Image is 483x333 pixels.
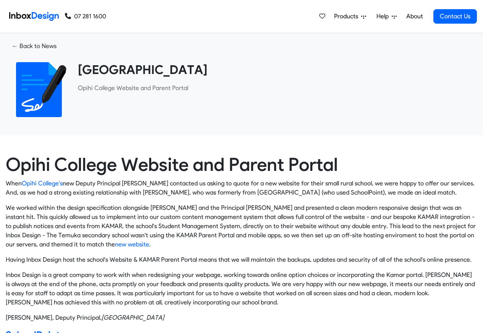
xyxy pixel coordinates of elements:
a: Opihi College's [22,180,63,187]
p: Inbox Design is a great company to work with when redesigning your webpage, working towards onlin... [6,270,477,307]
a: Contact Us [433,9,477,24]
footer: [PERSON_NAME], Deputy Principal, [6,313,477,322]
a: Products [331,9,369,24]
a: new website [115,241,149,248]
p: Having Inbox Design host the school's Website & KAMAR Parent Portal means that we will maintain t... [6,255,477,264]
img: 2022_01_18_icon_signature.svg [11,62,66,117]
span: Products [334,12,361,21]
cite: Opihi College [102,314,164,321]
h1: Opihi College Website and Parent Portal [6,154,477,176]
p: ​Opihi College Website and Parent Portal [78,84,472,93]
a: About [404,9,425,24]
a: Help [373,9,400,24]
a: ← Back to News [6,39,63,53]
a: 07 281 1600 [65,12,106,21]
p: We worked within the design specification alongside [PERSON_NAME] and the Principal [PERSON_NAME]... [6,203,477,249]
heading: [GEOGRAPHIC_DATA] [78,62,472,77]
p: When new Deputy Principal [PERSON_NAME] contacted us asking to quote for a new website for their ... [6,179,477,197]
span: Help [376,12,392,21]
